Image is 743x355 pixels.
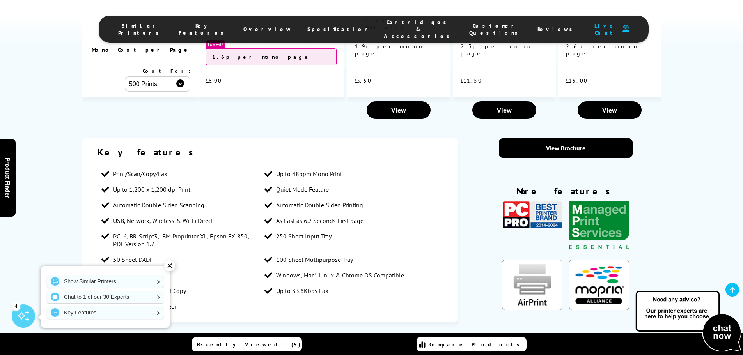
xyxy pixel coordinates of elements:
[384,19,454,40] span: Cartridges & Accessories
[634,290,743,353] img: Open Live Chat window
[502,223,562,230] a: KeyFeatureModal353
[276,201,363,209] span: Automatic Double Sided Printing
[391,106,406,115] span: View
[113,256,153,263] span: 50 Sheet DADF
[429,341,524,348] span: Compare Products
[569,260,629,310] img: Mopria Certified
[47,306,164,319] a: Key Features
[113,287,186,295] span: Up to 1,200 x 600 dpi Copy
[569,201,629,252] img: Brother MPS Essential
[566,77,588,84] span: £13.00
[47,291,164,303] a: Chat to 1 of our 30 Experts
[499,138,633,158] a: View Brochure
[537,26,576,33] span: Reviews
[469,22,522,36] span: Customer Questions
[355,43,427,57] span: 1.9p per mono page
[192,337,302,351] a: Recently Viewed (5)
[461,77,482,84] span: £11.50
[569,304,629,312] a: KeyFeatureModal324
[276,232,332,240] span: 250 Sheet Input Tray
[118,22,163,36] span: Similar Printers
[502,304,562,312] a: KeyFeatureModal85
[113,217,213,224] span: USB, Network, Wireless & Wi-Fi Direct
[113,201,204,209] span: Automatic Double Sided Scanning
[367,101,431,119] a: View
[143,67,190,74] span: Cost For:
[355,77,372,84] span: £9.50
[113,232,257,248] span: PCL6, BR-Script3, IBM Proprinter XL, Epson FX-850, PDF Version 1.7
[276,170,342,178] span: Up to 48ppm Mono Print
[4,157,12,198] span: Product Finder
[12,302,20,310] div: 4
[206,48,337,65] div: 1.6p per mono page
[461,43,535,57] span: 2.3p per mono page
[98,146,443,158] div: Key features
[578,101,642,119] a: View
[502,260,562,310] img: AirPrint
[276,185,329,193] span: Quiet Mode Feature
[179,22,228,36] span: Key Features
[276,271,404,279] span: Windows, Mac*, Linux & Chrome OS Compatible
[622,25,629,32] img: user-headset-duotone.svg
[472,101,536,119] a: View
[197,341,301,348] span: Recently Viewed (5)
[569,246,629,254] a: KeyFeatureModal340
[276,287,328,295] span: Up to 33.6Kbps Fax
[113,185,190,193] span: Up to 1,200 x 1,200 dpi Print
[276,217,364,224] span: As Fast as 6.7 Seconds First page
[164,260,175,271] div: ✕
[47,275,164,288] a: Show Similar Printers
[592,22,619,36] span: Live Chat
[417,337,527,351] a: Compare Products
[307,26,368,33] span: Specification
[92,46,190,53] span: Mono Cost per Page
[243,26,292,33] span: Overview
[502,201,562,228] img: PC Pro Award
[497,106,512,115] span: View
[113,170,167,178] span: Print/Scan/Copy/Fax
[276,256,353,263] span: 100 Sheet Multipurpose Tray
[206,77,222,84] span: £8.00
[566,43,642,57] span: 2.6p per mono page
[499,185,633,201] div: More features
[602,106,617,115] span: View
